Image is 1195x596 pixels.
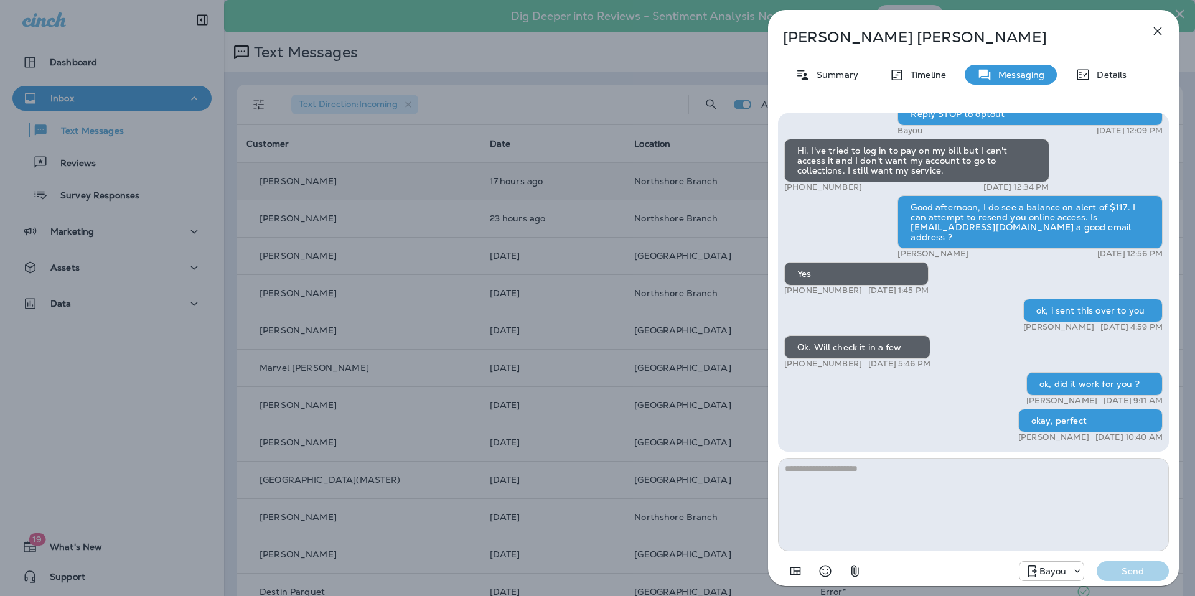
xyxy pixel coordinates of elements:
[1104,396,1163,406] p: [DATE] 9:11 AM
[897,249,968,259] p: [PERSON_NAME]
[1023,322,1094,332] p: [PERSON_NAME]
[1023,299,1163,322] div: ok, i sent this over to you
[904,70,946,80] p: Timeline
[1100,322,1163,332] p: [DATE] 4:59 PM
[784,182,862,192] p: [PHONE_NUMBER]
[784,359,862,369] p: [PHONE_NUMBER]
[897,195,1163,249] div: Good afternoon, I do see a balance on alert of $117. I can attempt to resend you online access. I...
[868,359,930,369] p: [DATE] 5:46 PM
[784,335,930,359] div: Ok. Will check it in a few
[1039,566,1067,576] p: Bayou
[810,70,858,80] p: Summary
[813,559,838,584] button: Select an emoji
[1095,432,1163,442] p: [DATE] 10:40 AM
[783,559,808,584] button: Add in a premade template
[992,70,1044,80] p: Messaging
[1018,432,1089,442] p: [PERSON_NAME]
[897,126,922,136] p: Bayou
[1097,126,1163,136] p: [DATE] 12:09 PM
[1018,409,1163,432] div: okay, perfect
[983,182,1049,192] p: [DATE] 12:34 PM
[1090,70,1127,80] p: Details
[783,29,1123,46] p: [PERSON_NAME] [PERSON_NAME]
[784,262,929,286] div: Yes
[784,139,1049,182] div: Hi. I've tried to log in to pay on my bill but I can't access it and I don't want my account to g...
[1026,396,1097,406] p: [PERSON_NAME]
[1026,372,1163,396] div: ok, did it work for you ?
[784,286,862,296] p: [PHONE_NUMBER]
[1097,249,1163,259] p: [DATE] 12:56 PM
[868,286,929,296] p: [DATE] 1:45 PM
[1019,564,1084,579] div: +1 (985) 315-4311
